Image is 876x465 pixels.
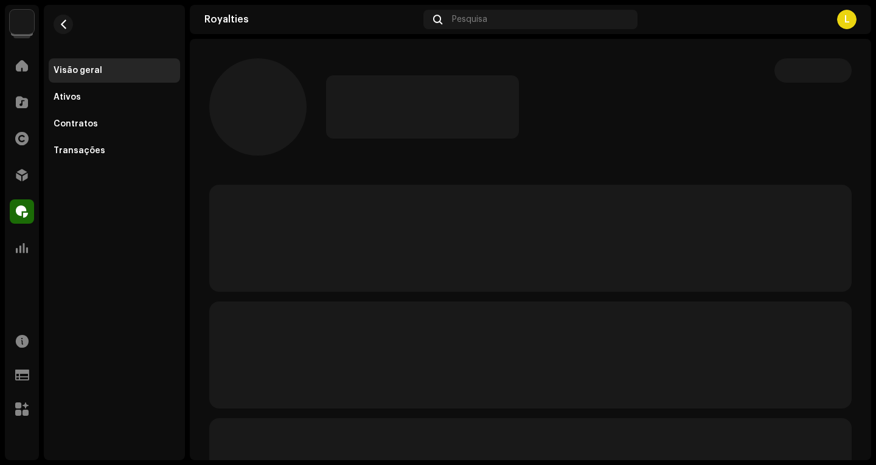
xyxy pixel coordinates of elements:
div: Ativos [54,92,81,102]
re-m-nav-item: Contratos [49,112,180,136]
div: Royalties [204,15,419,24]
re-m-nav-item: Transações [49,139,180,163]
div: Contratos [54,119,98,129]
img: 730b9dfe-18b5-4111-b483-f30b0c182d82 [10,10,34,34]
div: Transações [54,146,105,156]
re-m-nav-item: Visão geral [49,58,180,83]
div: L [837,10,857,29]
span: Pesquisa [452,15,487,24]
re-m-nav-item: Ativos [49,85,180,109]
div: Visão geral [54,66,102,75]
